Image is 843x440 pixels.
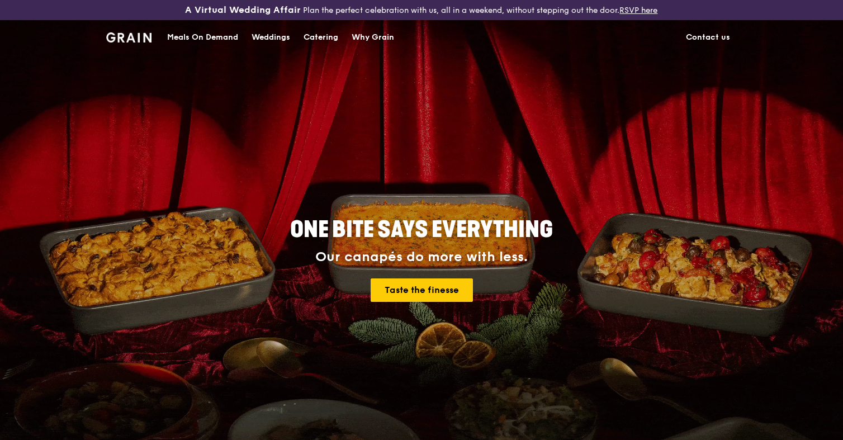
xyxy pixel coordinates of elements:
[304,21,338,54] div: Catering
[619,6,657,15] a: RSVP here
[245,21,297,54] a: Weddings
[167,21,238,54] div: Meals On Demand
[252,21,290,54] div: Weddings
[297,21,345,54] a: Catering
[679,21,737,54] a: Contact us
[106,32,151,42] img: Grain
[345,21,401,54] a: Why Grain
[352,21,394,54] div: Why Grain
[140,4,702,16] div: Plan the perfect celebration with us, all in a weekend, without stepping out the door.
[371,278,473,302] a: Taste the finesse
[220,249,623,265] div: Our canapés do more with less.
[106,20,151,53] a: GrainGrain
[185,4,301,16] h3: A Virtual Wedding Affair
[290,216,553,243] span: ONE BITE SAYS EVERYTHING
